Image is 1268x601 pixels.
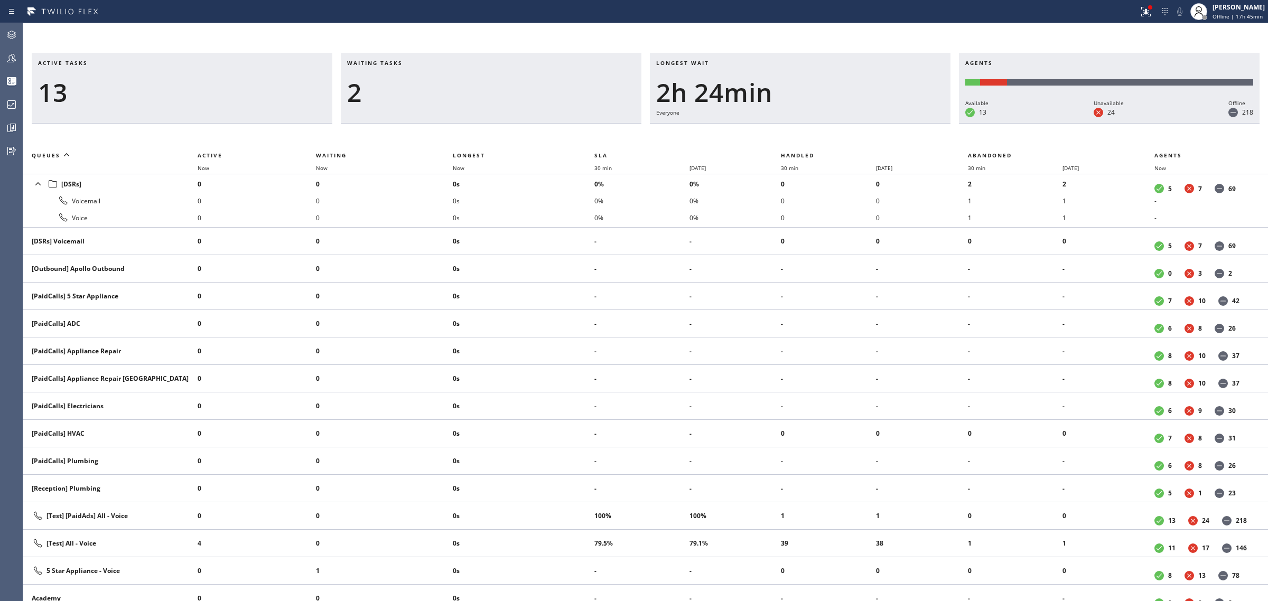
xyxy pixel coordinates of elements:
li: 0 [198,192,316,209]
li: 0 [198,343,316,360]
li: - [689,398,781,415]
li: 0s [453,453,594,469]
li: 0 [1062,425,1154,442]
li: - [968,480,1063,497]
dt: Offline [1215,406,1224,416]
dd: 3 [1198,269,1202,278]
span: Longest wait [656,59,709,67]
li: 0 [968,425,1063,442]
dt: Unavailable [1188,543,1198,553]
li: 100% [594,508,689,524]
li: 0 [781,233,876,250]
dt: Unavailable [1188,516,1198,525]
li: 0 [781,175,876,192]
dd: 30 [1228,406,1236,415]
li: - [594,562,689,579]
li: 0 [316,209,453,226]
dt: Unavailable [1185,379,1194,388]
div: [Test] [PaidAds] All - Voice [32,510,189,522]
li: - [781,480,876,497]
dt: Unavailable [1185,489,1194,498]
li: 0% [689,175,781,192]
li: - [876,453,968,469]
dd: 8 [1198,434,1202,443]
li: - [1062,453,1154,469]
div: Everyone [656,108,944,117]
li: - [781,260,876,277]
li: - [689,480,781,497]
dd: 7 [1168,296,1172,305]
dt: Unavailable [1094,108,1103,117]
li: 0 [198,233,316,250]
dt: Available [1154,269,1164,278]
dd: 6 [1168,324,1172,333]
dt: Offline [1218,351,1228,361]
div: 2 [347,77,635,108]
span: [DATE] [876,164,892,172]
dt: Unavailable [1185,184,1194,193]
span: Now [316,164,328,172]
div: [Outbound] Apollo Outbound [32,264,189,273]
li: 0% [594,175,689,192]
div: Voice [32,211,189,224]
span: Active [198,152,222,159]
dt: Unavailable [1185,269,1194,278]
li: 0s [453,192,594,209]
dt: Offline [1215,461,1224,471]
dd: 7 [1198,241,1202,250]
li: - [594,343,689,360]
span: Handled [781,152,814,159]
li: 0 [968,233,1063,250]
li: - [876,480,968,497]
dd: 23 [1228,489,1236,497]
li: - [781,288,876,305]
li: - [781,453,876,469]
li: 0 [781,192,876,209]
dd: 69 [1228,184,1236,193]
li: - [594,480,689,497]
dd: 37 [1232,351,1239,360]
li: - [1062,260,1154,277]
li: 0s [453,209,594,226]
dt: Unavailable [1185,571,1194,580]
div: [Reception] Plumbing [32,484,189,493]
li: 0 [198,288,316,305]
li: - [1062,370,1154,387]
li: 0 [316,233,453,250]
dd: 7 [1168,434,1172,443]
dd: 8 [1198,461,1202,470]
dd: 218 [1236,516,1247,525]
li: 1 [968,535,1063,552]
li: 0 [316,535,453,552]
dt: Offline [1215,434,1224,443]
li: - [781,315,876,332]
dd: 13 [1168,516,1176,525]
div: Offline: 218 [1007,79,1253,86]
span: Waiting tasks [347,59,403,67]
li: 0s [453,480,594,497]
div: 5 Star Appliance - Voice [32,565,189,577]
li: 0 [316,508,453,524]
li: 0 [198,425,316,442]
li: 0 [316,192,453,209]
li: - [1154,209,1255,226]
li: 0 [1062,508,1154,524]
div: Offline [1228,98,1253,108]
li: - [781,370,876,387]
li: 0% [594,192,689,209]
dd: 37 [1232,379,1239,388]
li: - [594,288,689,305]
dt: Available [1154,184,1164,193]
dd: 1 [1198,489,1202,497]
div: Available [965,98,989,108]
div: [PaidCalls] Plumbing [32,456,189,465]
span: SLA [594,152,608,159]
span: Queues [32,152,60,159]
li: 0 [198,480,316,497]
dt: Available [1154,461,1164,471]
li: - [968,343,1063,360]
dd: 8 [1168,351,1172,360]
span: 30 min [968,164,985,172]
li: 38 [876,535,968,552]
dt: Offline [1215,184,1224,193]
